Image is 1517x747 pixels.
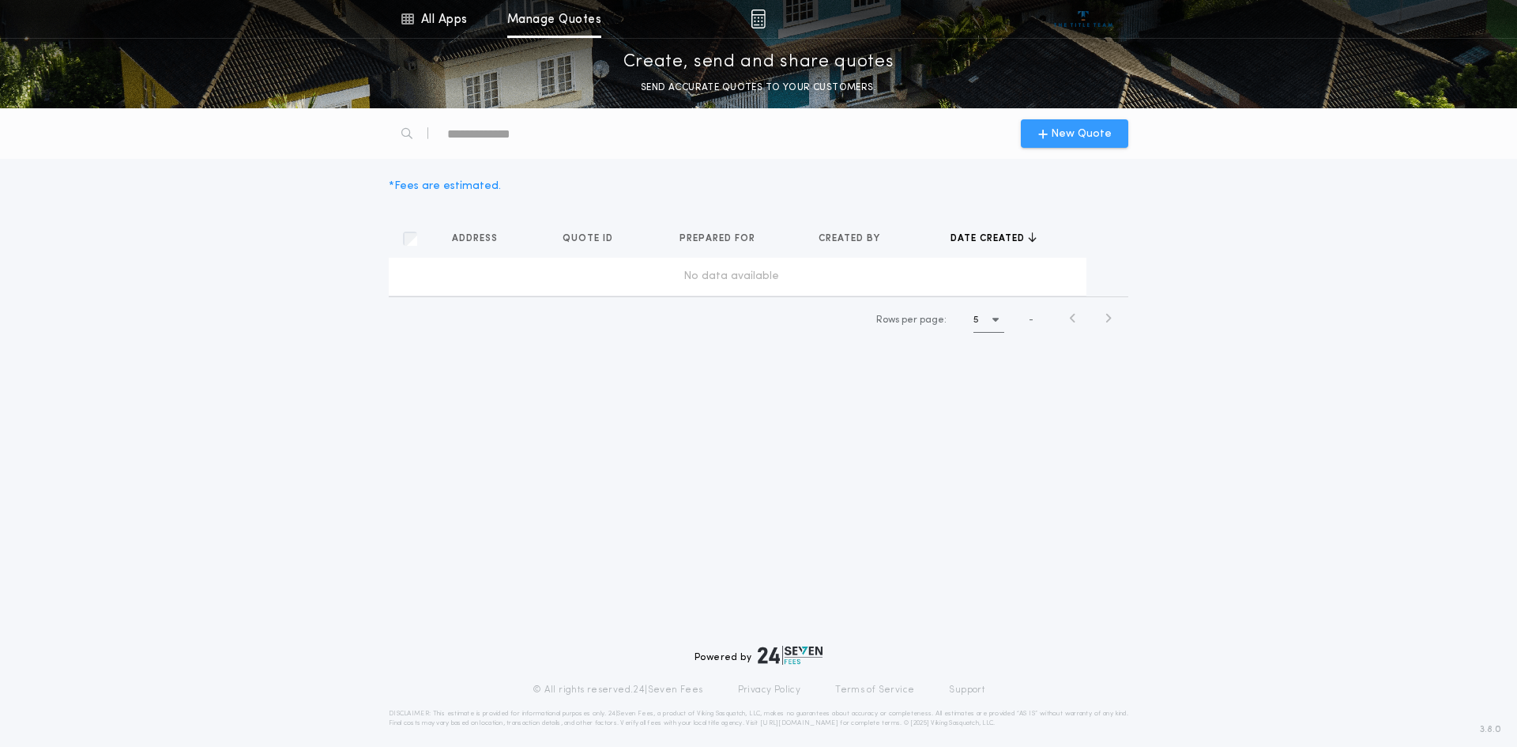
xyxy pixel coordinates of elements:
[835,684,914,696] a: Terms of Service
[395,269,1067,285] div: No data available
[738,684,801,696] a: Privacy Policy
[452,232,501,245] span: Address
[679,232,758,245] span: Prepared for
[876,315,947,325] span: Rows per page:
[695,646,822,665] div: Powered by
[1480,722,1501,737] span: 3.8.0
[973,307,1004,333] button: 5
[623,50,894,75] p: Create, send and share quotes
[758,646,822,665] img: logo
[1021,119,1128,148] button: New Quote
[389,709,1128,728] p: DISCLAIMER: This estimate is provided for informational purposes only. 24|Seven Fees, a product o...
[819,232,883,245] span: Created by
[533,684,703,696] p: © All rights reserved. 24|Seven Fees
[751,9,766,28] img: img
[641,80,876,96] p: SEND ACCURATE QUOTES TO YOUR CUSTOMERS.
[949,684,984,696] a: Support
[950,232,1028,245] span: Date created
[563,231,625,247] button: Quote ID
[1051,126,1112,142] span: New Quote
[760,720,838,726] a: [URL][DOMAIN_NAME]
[563,232,616,245] span: Quote ID
[389,178,501,194] div: * Fees are estimated.
[973,312,979,328] h1: 5
[819,231,892,247] button: Created by
[1054,11,1113,27] img: vs-icon
[1029,313,1033,327] span: -
[452,231,510,247] button: Address
[950,231,1037,247] button: Date created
